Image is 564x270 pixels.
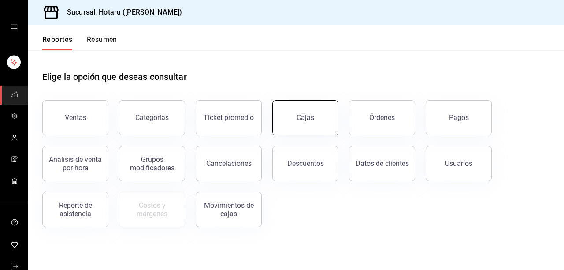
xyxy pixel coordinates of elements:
div: Movimientos de cajas [201,201,256,218]
div: Usuarios [445,159,472,168]
button: Descuentos [272,146,338,181]
h3: Sucursal: Hotaru ([PERSON_NAME]) [60,7,182,18]
div: Costos y márgenes [125,201,179,218]
div: Grupos modificadores [125,155,179,172]
div: Datos de clientes [356,159,409,168]
button: Grupos modificadores [119,146,185,181]
button: Contrata inventarios para ver este reporte [119,192,185,227]
button: Ticket promedio [196,100,262,135]
div: Cancelaciones [206,159,252,168]
div: Descuentos [287,159,324,168]
button: Análisis de venta por hora [42,146,108,181]
h1: Elige la opción que deseas consultar [42,70,187,83]
a: Cajas [272,100,338,135]
div: navigation tabs [42,35,117,50]
button: Resumen [87,35,117,50]
div: Órdenes [369,113,395,122]
button: Órdenes [349,100,415,135]
button: Datos de clientes [349,146,415,181]
div: Ventas [65,113,86,122]
button: Cancelaciones [196,146,262,181]
button: Usuarios [426,146,492,181]
button: Movimientos de cajas [196,192,262,227]
div: Reporte de asistencia [48,201,103,218]
button: Pagos [426,100,492,135]
button: Categorías [119,100,185,135]
div: Cajas [297,112,315,123]
div: Pagos [449,113,469,122]
button: Reportes [42,35,73,50]
button: Reporte de asistencia [42,192,108,227]
div: Análisis de venta por hora [48,155,103,172]
div: Categorías [135,113,169,122]
div: Ticket promedio [204,113,254,122]
button: open drawer [11,23,18,30]
button: Ventas [42,100,108,135]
